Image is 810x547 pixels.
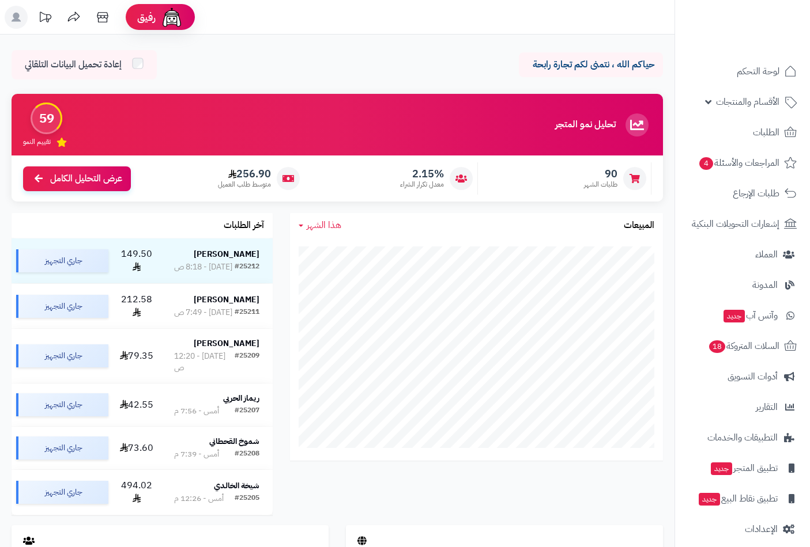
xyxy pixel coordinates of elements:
[174,307,232,318] div: [DATE] - 7:49 ص
[137,10,156,24] span: رفيق
[555,120,616,130] h3: تحليل نمو المتجر
[728,369,778,385] span: أدوات التسويق
[113,238,161,283] td: 149.50
[31,6,59,32] a: تحديثات المنصة
[708,338,779,354] span: السلات المتروكة
[235,351,259,374] div: #25209
[710,460,778,476] span: تطبيق المتجر
[699,157,713,170] span: 4
[709,340,725,353] span: 18
[50,172,122,185] span: عرض التحليل الكامل
[16,249,108,272] div: جاري التجهيز
[218,168,271,180] span: 256.90
[218,180,271,189] span: متوسط طلب العميل
[698,491,778,507] span: تطبيق نقاط البيع
[682,58,803,85] a: لوحة التحكم
[174,405,219,417] div: أمس - 7:56 م
[752,277,778,293] span: المدونة
[235,493,259,504] div: #25205
[624,221,654,231] h3: المبيعات
[25,58,122,71] span: إعادة تحميل البيانات التلقائي
[682,210,803,238] a: إشعارات التحويلات البنكية
[682,302,803,329] a: وآتس آبجديد
[756,399,778,415] span: التقارير
[707,430,778,446] span: التطبيقات والخدمات
[698,155,779,171] span: المراجعات والأسئلة
[692,216,779,232] span: إشعارات التحويلات البنكية
[235,261,259,273] div: #25212
[113,329,161,383] td: 79.35
[682,180,803,207] a: طلبات الإرجاع
[682,241,803,268] a: العملاء
[16,481,108,504] div: جاري التجهيز
[682,332,803,360] a: السلات المتروكة18
[682,424,803,451] a: التطبيقات والخدمات
[737,63,779,79] span: لوحة التحكم
[16,344,108,367] div: جاري التجهيز
[584,180,617,189] span: طلبات الشهر
[113,383,161,426] td: 42.55
[682,363,803,390] a: أدوات التسويق
[160,6,183,29] img: ai-face.png
[682,271,803,299] a: المدونة
[400,168,444,180] span: 2.15%
[194,337,259,350] strong: [PERSON_NAME]
[223,392,259,404] strong: ريماز الحربي
[113,284,161,329] td: 212.58
[299,219,341,232] a: هذا الشهر
[174,351,235,374] div: [DATE] - 12:20 ص
[716,94,779,110] span: الأقسام والمنتجات
[682,515,803,543] a: الإعدادات
[682,393,803,421] a: التقارير
[194,248,259,260] strong: [PERSON_NAME]
[235,449,259,460] div: #25208
[209,435,259,447] strong: شموخ القحطاني
[699,493,720,506] span: جديد
[214,480,259,492] strong: شيخة الخالدي
[23,166,131,191] a: عرض التحليل الكامل
[745,521,778,537] span: الإعدادات
[733,185,779,202] span: طلبات الإرجاع
[113,470,161,515] td: 494.02
[711,462,732,475] span: جديد
[682,149,803,177] a: المراجعات والأسئلة4
[113,427,161,469] td: 73.60
[16,436,108,459] div: جاري التجهيز
[194,294,259,306] strong: [PERSON_NAME]
[528,58,654,71] p: حياكم الله ، نتمنى لكم تجارة رابحة
[307,218,341,232] span: هذا الشهر
[174,493,224,504] div: أمس - 12:26 م
[724,310,745,322] span: جديد
[224,221,264,231] h3: آخر الطلبات
[174,449,219,460] div: أمس - 7:39 م
[235,405,259,417] div: #25207
[23,137,51,147] span: تقييم النمو
[755,246,778,263] span: العملاء
[235,307,259,318] div: #25211
[682,119,803,146] a: الطلبات
[16,393,108,416] div: جاري التجهيز
[682,485,803,512] a: تطبيق نقاط البيعجديد
[16,295,108,318] div: جاري التجهيز
[400,180,444,189] span: معدل تكرار الشراء
[753,124,779,140] span: الطلبات
[174,261,232,273] div: [DATE] - 8:18 ص
[584,168,617,180] span: 90
[682,454,803,482] a: تطبيق المتجرجديد
[722,307,778,324] span: وآتس آب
